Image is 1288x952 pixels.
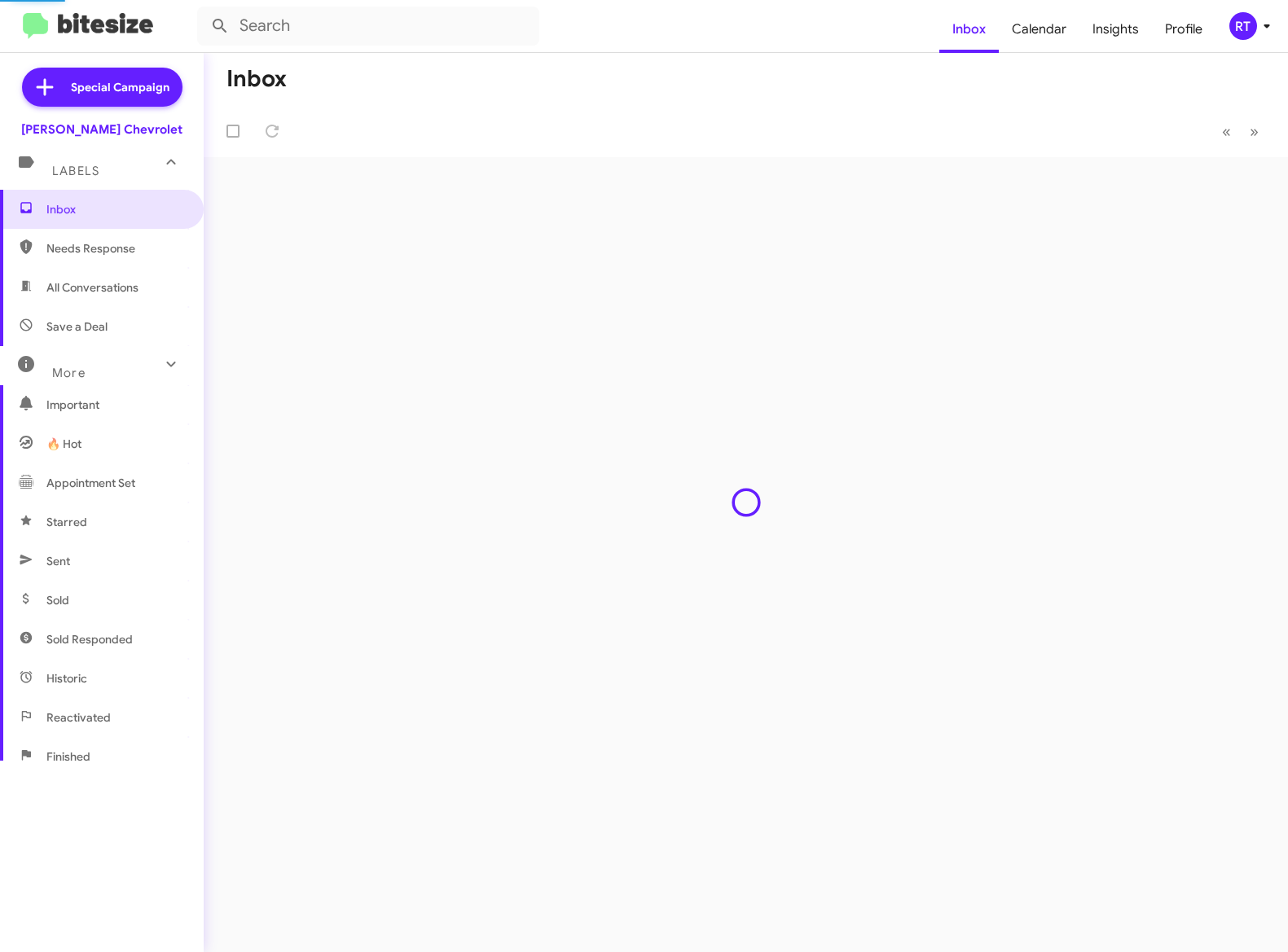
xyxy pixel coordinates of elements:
[46,397,185,413] span: Important
[52,164,99,178] span: Labels
[46,318,108,335] span: Save a Deal
[939,6,999,53] a: Inbox
[1079,6,1152,53] a: Insights
[46,240,185,257] span: Needs Response
[71,79,169,95] span: Special Campaign
[46,592,69,608] span: Sold
[46,514,87,530] span: Starred
[46,631,133,647] span: Sold Responded
[52,366,86,380] span: More
[46,201,185,217] span: Inbox
[46,670,87,687] span: Historic
[1213,115,1268,148] nav: Page navigation example
[1250,121,1259,142] span: »
[46,436,81,452] span: 🔥 Hot
[1212,115,1241,148] button: Previous
[1215,12,1270,40] button: RT
[999,6,1079,53] a: Calendar
[22,68,182,107] a: Special Campaign
[1152,6,1215,53] a: Profile
[197,7,539,46] input: Search
[1229,12,1257,40] div: RT
[21,121,182,138] div: [PERSON_NAME] Chevrolet
[46,475,135,491] span: Appointment Set
[1240,115,1268,148] button: Next
[1222,121,1231,142] span: «
[46,279,138,296] span: All Conversations
[46,553,70,569] span: Sent
[46,709,111,726] span: Reactivated
[226,66,287,92] h1: Inbox
[46,748,90,765] span: Finished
